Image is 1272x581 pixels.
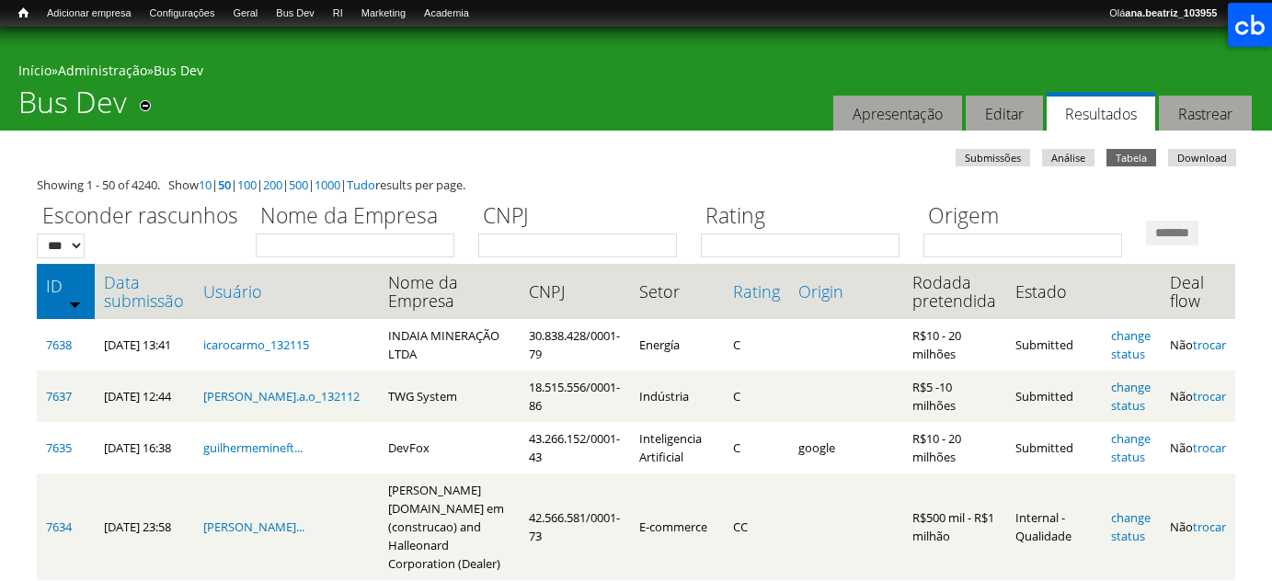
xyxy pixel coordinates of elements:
td: R$10 - 20 milhões [903,422,1006,473]
a: Resultados [1047,92,1155,131]
a: Academia [415,5,478,23]
td: R$10 - 20 milhões [903,319,1006,370]
th: Deal flow [1161,264,1235,319]
a: 200 [263,177,282,193]
a: Bus Dev [154,62,203,79]
a: 100 [237,177,257,193]
a: 500 [289,177,308,193]
a: Download [1168,149,1236,166]
h1: Bus Dev [18,85,127,131]
a: 7635 [46,439,72,456]
td: CC [724,473,789,580]
a: 7634 [46,518,72,535]
a: Usuário [203,282,370,301]
a: [PERSON_NAME].a.o_132112 [203,388,360,404]
a: trocar [1193,518,1226,535]
td: Não [1161,422,1235,473]
span: Início [18,6,29,19]
a: Geral [223,5,267,23]
td: [PERSON_NAME][DOMAIN_NAME] em (construcao) and Halleonard Corporation (Dealer) [379,473,520,580]
a: trocar [1193,388,1226,404]
th: Nome da Empresa [379,264,520,319]
th: Rodada pretendida [903,264,1006,319]
td: C [724,370,789,422]
a: Marketing [352,5,415,23]
a: trocar [1193,336,1226,353]
td: [DATE] 23:58 [95,473,194,580]
td: Não [1161,370,1235,422]
a: 50 [218,177,231,193]
label: Origem [923,200,1134,234]
img: ordem crescente [69,298,81,310]
a: 7638 [46,336,72,353]
td: Submitted [1006,422,1102,473]
a: change status [1111,379,1151,414]
a: Sair [1226,5,1263,23]
a: Rastrear [1159,96,1252,131]
a: Administração [58,62,147,79]
td: [DATE] 16:38 [95,422,194,473]
a: Tabela [1106,149,1156,166]
a: Oláana.beatriz_103955 [1100,5,1226,23]
a: Apresentação [833,96,962,131]
a: Data submissão [104,273,185,310]
a: trocar [1193,439,1226,456]
td: 42.566.581/0001-73 [520,473,629,580]
a: 1000 [315,177,340,193]
a: Análise [1042,149,1094,166]
a: Configurações [141,5,224,23]
label: Rating [701,200,911,234]
th: CNPJ [520,264,629,319]
a: change status [1111,430,1151,465]
label: CNPJ [478,200,689,234]
td: 18.515.556/0001-86 [520,370,629,422]
a: ID [46,277,86,295]
a: RI [324,5,352,23]
td: google [789,422,903,473]
th: Estado [1006,264,1102,319]
td: C [724,422,789,473]
td: Submitted [1006,370,1102,422]
label: Esconder rascunhos [37,200,244,234]
td: R$500 mil - R$1 milhão [903,473,1006,580]
a: 7637 [46,388,72,404]
div: Showing 1 - 50 of 4240. Show | | | | | | results per page. [37,176,1235,194]
td: TWG System [379,370,520,422]
td: Não [1161,473,1235,580]
td: DevFox [379,422,520,473]
a: [PERSON_NAME]... [203,518,304,535]
a: Tudo [347,177,375,193]
td: C [724,319,789,370]
td: [DATE] 12:44 [95,370,194,422]
td: Inteligencia Artificial [630,422,725,473]
a: icarocarmo_132115 [203,336,309,353]
a: Origin [798,282,894,301]
td: Indústria [630,370,725,422]
td: Internal - Qualidade [1006,473,1102,580]
td: 43.266.152/0001-43 [520,422,629,473]
td: 30.838.428/0001-79 [520,319,629,370]
a: Submissões [956,149,1030,166]
div: » » [18,62,1254,85]
td: R$5 -10 milhões [903,370,1006,422]
td: Energía [630,319,725,370]
a: guilhermemineft... [203,439,303,456]
a: Início [18,62,52,79]
a: Rating [733,282,780,301]
td: INDAIA MINERAÇÃO LTDA [379,319,520,370]
a: Bus Dev [267,5,324,23]
td: Submitted [1006,319,1102,370]
a: Editar [966,96,1043,131]
td: E-commerce [630,473,725,580]
a: change status [1111,327,1151,362]
label: Nome da Empresa [256,200,466,234]
td: Não [1161,319,1235,370]
a: 10 [199,177,212,193]
a: change status [1111,509,1151,544]
th: Setor [630,264,725,319]
strong: ana.beatriz_103955 [1125,7,1217,18]
a: Adicionar empresa [38,5,141,23]
a: Início [9,5,38,22]
td: [DATE] 13:41 [95,319,194,370]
